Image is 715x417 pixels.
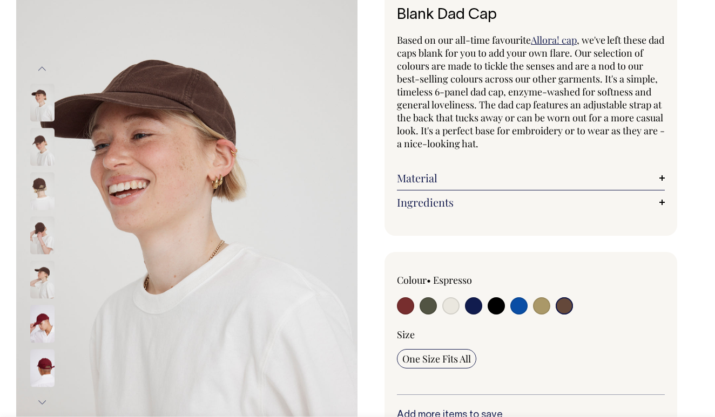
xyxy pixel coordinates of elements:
h1: Blank Dad Cap [397,7,665,24]
a: Allora! cap [531,33,577,46]
a: Ingredients [397,196,665,209]
img: espresso [30,172,55,210]
img: burgundy [30,349,55,387]
a: Material [397,172,665,184]
img: burgundy [30,305,55,343]
div: Size [397,328,665,341]
img: espresso [30,128,55,166]
label: Espresso [433,274,472,286]
input: One Size Fits All [397,349,476,368]
img: espresso [30,261,55,298]
img: espresso [30,84,55,121]
button: Next [34,390,50,414]
span: One Size Fits All [402,352,471,365]
div: Colour [397,274,504,286]
img: espresso [30,216,55,254]
button: Previous [34,57,50,81]
span: , we've left these dad caps blank for you to add your own flare. Our selection of colours are mad... [397,33,665,150]
span: Based on our all-time favourite [397,33,531,46]
span: • [427,274,431,286]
